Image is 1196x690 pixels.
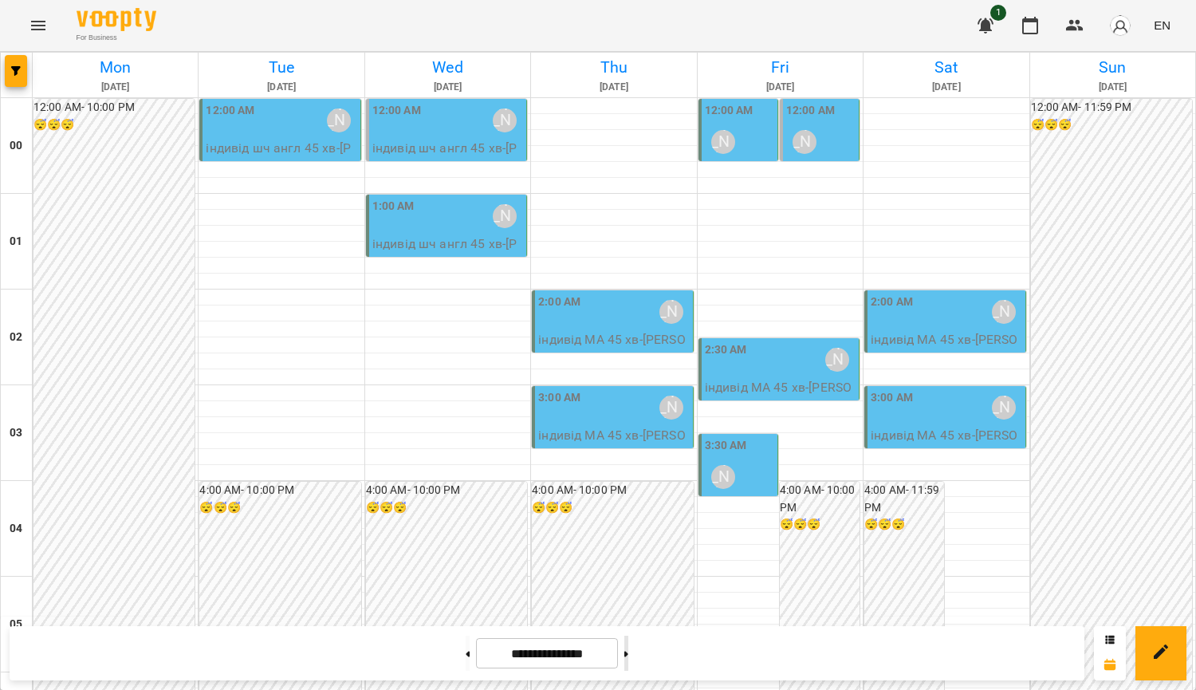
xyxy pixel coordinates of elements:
[1033,80,1193,95] h6: [DATE]
[538,389,580,407] label: 3:00 AM
[366,482,527,499] h6: 4:00 AM - 10:00 PM
[705,160,774,254] p: індивід шч англ 45 хв - [PERSON_NAME] [PERSON_NAME]
[1031,116,1192,134] h6: 😴😴😴
[10,520,22,538] h6: 04
[10,616,22,633] h6: 05
[10,137,22,155] h6: 00
[327,108,351,132] div: Курбанова Софія
[1147,10,1177,40] button: EN
[864,516,944,534] h6: 😴😴😴
[705,378,856,416] p: індивід МА 45 хв - [PERSON_NAME]
[786,102,835,120] label: 12:00 AM
[711,130,735,154] div: Курбанова Софія
[538,426,689,463] p: індивід МА 45 хв - [PERSON_NAME]
[372,102,421,120] label: 12:00 AM
[871,426,1021,463] p: індивід МА 45 хв - [PERSON_NAME]
[532,482,693,499] h6: 4:00 AM - 10:00 PM
[871,330,1021,368] p: індивід МА 45 хв - [PERSON_NAME]
[33,99,195,116] h6: 12:00 AM - 10:00 PM
[206,139,356,195] p: індивід шч англ 45 хв - [PERSON_NAME] [PERSON_NAME]
[1109,14,1131,37] img: avatar_s.png
[372,235,523,272] p: індивід шч англ 45 хв - [PERSON_NAME]
[659,396,683,420] div: Курбанова Софія
[700,55,860,80] h6: Fri
[705,341,747,359] label: 2:30 AM
[199,482,360,499] h6: 4:00 AM - 10:00 PM
[990,5,1006,21] span: 1
[866,55,1026,80] h6: Sat
[1031,99,1192,116] h6: 12:00 AM - 11:59 PM
[77,33,156,43] span: For Business
[871,294,913,311] label: 2:00 AM
[866,80,1026,95] h6: [DATE]
[372,139,523,176] p: індивід шч англ 45 хв - [PERSON_NAME]
[705,102,753,120] label: 12:00 AM
[1033,55,1193,80] h6: Sun
[493,204,517,228] div: Курбанова Софія
[10,424,22,442] h6: 03
[199,499,360,517] h6: 😴😴😴
[992,300,1016,324] div: Курбанова Софія
[19,6,57,45] button: Menu
[700,80,860,95] h6: [DATE]
[864,482,944,516] h6: 4:00 AM - 11:59 PM
[533,55,694,80] h6: Thu
[201,55,361,80] h6: Tue
[705,437,747,455] label: 3:30 AM
[780,482,860,516] h6: 4:00 AM - 10:00 PM
[533,80,694,95] h6: [DATE]
[206,102,254,120] label: 12:00 AM
[711,465,735,489] div: Курбанова Софія
[366,499,527,517] h6: 😴😴😴
[538,330,689,368] p: індивід МА 45 хв - [PERSON_NAME]
[659,300,683,324] div: Курбанова Софія
[368,55,528,80] h6: Wed
[10,329,22,346] h6: 02
[786,160,856,235] p: індивід шч англ 45 хв - [PERSON_NAME]
[493,108,517,132] div: Курбанова Софія
[992,396,1016,420] div: Курбанова Софія
[1154,17,1170,34] span: EN
[33,116,195,134] h6: 😴😴😴
[10,233,22,250] h6: 01
[372,198,415,215] label: 1:00 AM
[35,80,195,95] h6: [DATE]
[538,294,580,311] label: 2:00 AM
[780,516,860,534] h6: 😴😴😴
[793,130,816,154] div: Курбанова Софія
[368,80,528,95] h6: [DATE]
[705,495,774,552] p: індивід МА 45 хв - [PERSON_NAME]
[532,499,693,517] h6: 😴😴😴
[77,8,156,31] img: Voopty Logo
[825,348,849,372] div: Курбанова Софія
[871,389,913,407] label: 3:00 AM
[35,55,195,80] h6: Mon
[201,80,361,95] h6: [DATE]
